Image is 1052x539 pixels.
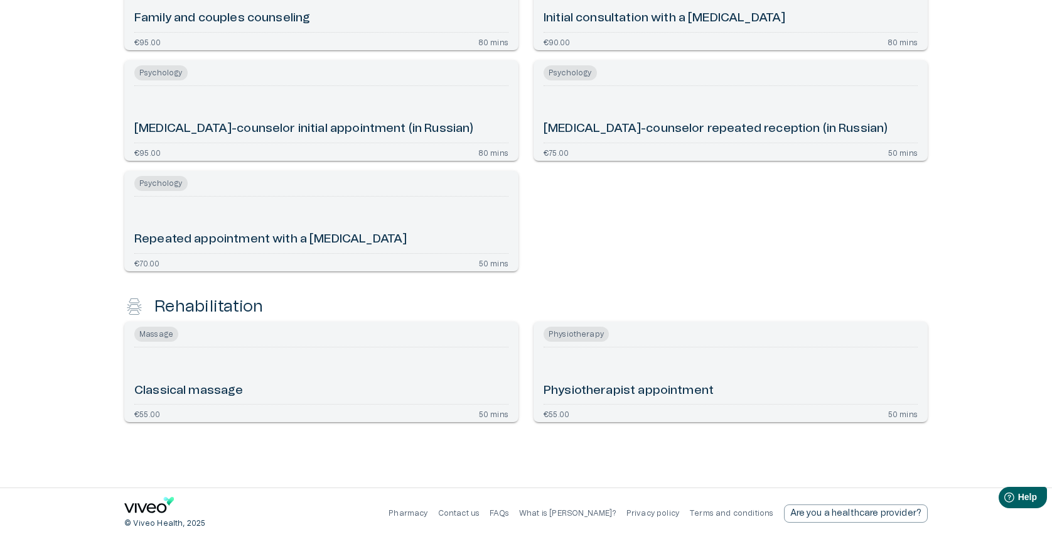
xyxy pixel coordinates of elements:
a: Navigate to Repeated appointment with a psychologist [124,171,518,271]
a: Navigate to Classical massage [124,322,518,422]
p: €90.00 [544,38,570,45]
p: €75.00 [544,148,569,156]
span: Psychology [544,65,597,80]
p: Are you a healthcare provider? [790,507,922,520]
h6: Family and couples counseling [134,10,310,27]
a: Privacy policy [626,509,679,517]
span: Psychology [134,65,188,80]
span: Physiotherapy [544,327,609,342]
a: Navigate to Physiotherapist appointment [534,322,928,422]
a: Send email to partnership request to viveo [784,504,928,523]
p: 50 mins [888,410,918,417]
h6: Repeated appointment with a [MEDICAL_DATA] [134,231,407,248]
h6: Physiotherapist appointment [544,383,714,400]
h4: Rehabilitation [154,297,264,317]
h6: [MEDICAL_DATA]-counselor initial appointment (in Russian) [134,121,474,138]
a: Terms and conditions [689,509,773,517]
p: 50 mins [479,259,508,266]
p: 50 mins [888,148,918,156]
iframe: Help widget launcher [954,482,1052,517]
p: €95.00 [134,38,161,45]
h6: [MEDICAL_DATA]-counselor repeated reception (in Russian) [544,121,888,138]
span: Psychology [134,176,188,191]
a: Pharmacy [389,509,427,517]
p: 80 mins [478,148,508,156]
div: Are you a healthcare provider? [784,504,928,523]
p: €70.00 [134,259,159,266]
a: Navigate to Psychologist-counselor repeated reception (in Russian) [534,60,928,161]
p: 80 mins [888,38,918,45]
span: Massage [134,327,178,342]
h6: Initial consultation with a [MEDICAL_DATA] [544,10,785,27]
a: Navigate to home page [124,497,174,518]
p: What is [PERSON_NAME]? [519,508,616,519]
p: Contact us [438,508,480,519]
h6: Classical massage [134,383,244,400]
a: FAQs [490,509,509,517]
p: 80 mins [478,38,508,45]
p: €95.00 [134,148,161,156]
a: Navigate to Psychologist-counselor initial appointment (in Russian) [124,60,518,161]
p: €55.00 [544,410,569,417]
p: €55.00 [134,410,160,417]
p: © Viveo Health, 2025 [124,518,205,529]
p: 50 mins [479,410,508,417]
